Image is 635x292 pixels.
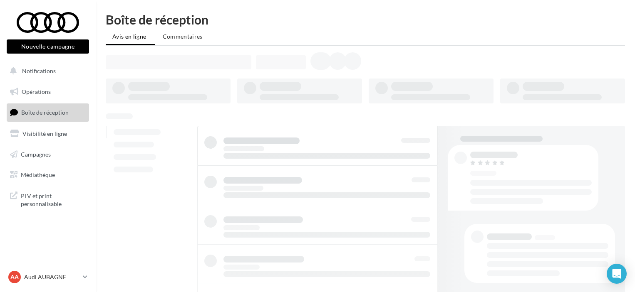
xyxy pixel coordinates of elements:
[5,166,91,184] a: Médiathèque
[22,67,56,74] span: Notifications
[22,88,51,95] span: Opérations
[21,109,69,116] span: Boîte de réception
[5,62,87,80] button: Notifications
[5,187,91,211] a: PLV et print personnalisable
[21,171,55,178] span: Médiathèque
[24,273,79,281] p: Audi AUBAGNE
[607,264,627,284] div: Open Intercom Messenger
[7,39,89,54] button: Nouvelle campagne
[10,273,19,281] span: AA
[21,190,86,208] span: PLV et print personnalisable
[22,130,67,137] span: Visibilité en ligne
[106,13,625,26] div: Boîte de réception
[21,150,51,157] span: Campagnes
[5,146,91,163] a: Campagnes
[7,269,89,285] a: AA Audi AUBAGNE
[5,125,91,142] a: Visibilité en ligne
[5,83,91,101] a: Opérations
[5,103,91,121] a: Boîte de réception
[163,33,203,40] span: Commentaires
